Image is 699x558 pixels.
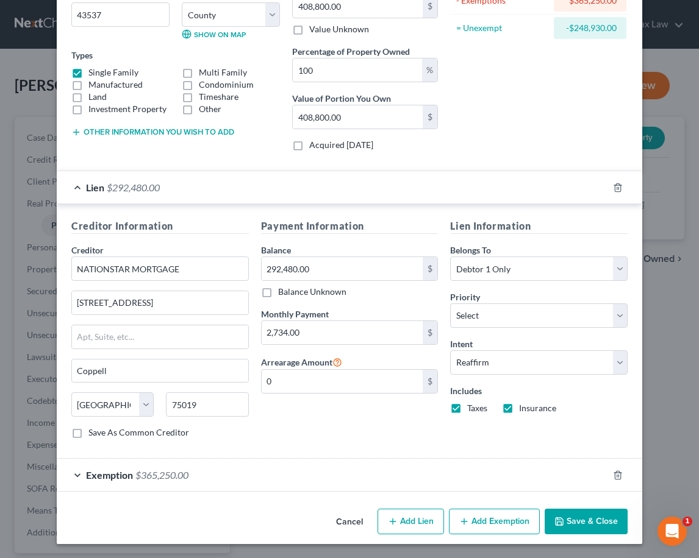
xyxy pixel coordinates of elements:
[309,23,369,35] label: Value Unknown
[72,325,248,348] input: Apt, Suite, etc...
[262,257,423,280] input: 0.00
[450,292,480,302] span: Priority
[182,29,246,39] a: Show on Map
[292,92,391,105] label: Value of Portion You Own
[423,370,437,393] div: $
[88,91,107,103] label: Land
[107,182,160,193] span: $292,480.00
[467,402,487,414] label: Taxes
[88,79,143,91] label: Manufactured
[423,105,437,129] div: $
[71,127,234,137] button: Other information you wish to add
[86,182,104,193] span: Lien
[450,245,491,255] span: Belongs To
[293,105,423,129] input: 0.00
[86,469,133,481] span: Exemption
[456,22,548,34] div: = Unexempt
[545,509,628,534] button: Save & Close
[423,257,437,280] div: $
[262,370,423,393] input: 0.00
[278,286,346,298] label: Balance Unknown
[292,45,410,58] label: Percentage of Property Owned
[71,219,249,234] h5: Creditor Information
[72,291,248,314] input: Enter address...
[683,517,692,526] span: 1
[422,58,437,82] div: %
[72,359,248,383] input: Enter city...
[88,103,167,115] label: Investment Property
[326,510,373,534] button: Cancel
[71,245,104,255] span: Creditor
[309,139,373,151] label: Acquired [DATE]
[88,66,138,79] label: Single Family
[166,392,248,417] input: Enter zip...
[262,321,423,344] input: 0.00
[519,402,556,414] label: Insurance
[261,219,439,234] h5: Payment Information
[450,219,628,234] h5: Lien Information
[71,2,170,27] input: Enter zip...
[450,384,628,397] label: Includes
[199,91,238,103] label: Timeshare
[199,103,221,115] label: Other
[261,308,329,320] label: Monthly Payment
[199,66,247,79] label: Multi Family
[423,321,437,344] div: $
[261,355,342,369] label: Arrearage Amount
[88,426,189,439] label: Save As Common Creditor
[449,509,540,534] button: Add Exemption
[658,517,687,546] iframe: Intercom live chat
[261,244,291,256] label: Balance
[71,256,249,281] input: Search creditor by name...
[199,79,254,91] label: Condominium
[135,469,188,481] span: $365,250.00
[564,22,617,34] div: -$248,930.00
[378,509,444,534] button: Add Lien
[71,49,93,62] label: Types
[450,337,473,350] label: Intent
[293,58,422,82] input: 0.00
